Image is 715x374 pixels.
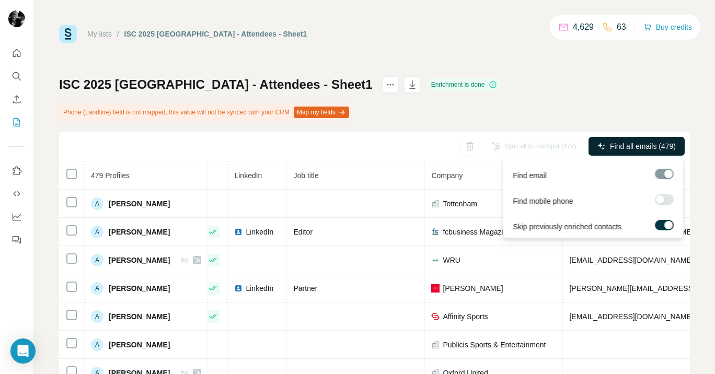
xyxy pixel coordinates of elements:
div: ISC 2025 [GEOGRAPHIC_DATA] - Attendees - Sheet1 [124,29,307,39]
span: [PERSON_NAME] [109,255,170,265]
span: Affinity Sports [443,311,488,322]
img: company-logo [431,284,440,293]
span: [PERSON_NAME] [109,283,170,294]
button: actions [382,76,399,93]
span: fcbusiness Magazine [443,227,511,237]
span: [EMAIL_ADDRESS][DOMAIN_NAME] [569,256,693,264]
img: LinkedIn logo [234,284,243,293]
span: Find all emails (479) [610,141,676,151]
span: [EMAIL_ADDRESS][DOMAIN_NAME] [569,312,693,321]
span: Skip previously enriched contacts [513,221,621,232]
button: My lists [8,113,25,132]
div: A [91,282,103,295]
span: [PERSON_NAME] [109,340,170,350]
button: Quick start [8,44,25,63]
div: Phone (Landline) field is not mapped, this value will not be synced with your CRM [59,103,351,121]
span: Publicis Sports & Entertainment [443,340,546,350]
img: company-logo [431,256,440,264]
span: LinkedIn [234,171,262,180]
span: [PERSON_NAME] [109,198,170,209]
span: Company [431,171,463,180]
button: Search [8,67,25,86]
div: A [91,338,103,351]
button: Buy credits [643,20,692,34]
span: [PERSON_NAME] [443,283,503,294]
button: Map my fields [294,107,349,118]
a: My lists [87,30,112,38]
img: LinkedIn logo [234,228,243,236]
div: Enrichment is done [428,78,501,91]
span: Partner [293,284,317,293]
p: 63 [617,21,626,33]
div: A [91,310,103,323]
button: Find all emails (479) [589,137,685,156]
span: 479 Profiles [91,171,130,180]
span: WRU [443,255,460,265]
span: Tottenham [443,198,477,209]
div: Open Intercom Messenger [10,338,36,364]
span: Find email [513,170,547,181]
img: Avatar [8,10,25,27]
h1: ISC 2025 [GEOGRAPHIC_DATA] - Attendees - Sheet1 [59,76,373,93]
span: [PERSON_NAME] [109,227,170,237]
div: A [91,226,103,238]
img: company-logo [431,228,440,236]
img: company-logo [431,312,440,321]
span: [PERSON_NAME] [109,311,170,322]
button: Feedback [8,230,25,249]
span: Editor [293,228,313,236]
button: Use Surfe API [8,184,25,203]
span: LinkedIn [246,283,273,294]
button: Dashboard [8,207,25,226]
img: Surfe Logo [59,25,77,43]
span: Find mobile phone [513,196,573,206]
li: / [117,29,119,39]
span: LinkedIn [246,227,273,237]
button: Use Surfe on LinkedIn [8,161,25,180]
span: Job title [293,171,318,180]
button: Enrich CSV [8,90,25,109]
p: 4,629 [573,21,594,33]
div: A [91,197,103,210]
div: A [91,254,103,266]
